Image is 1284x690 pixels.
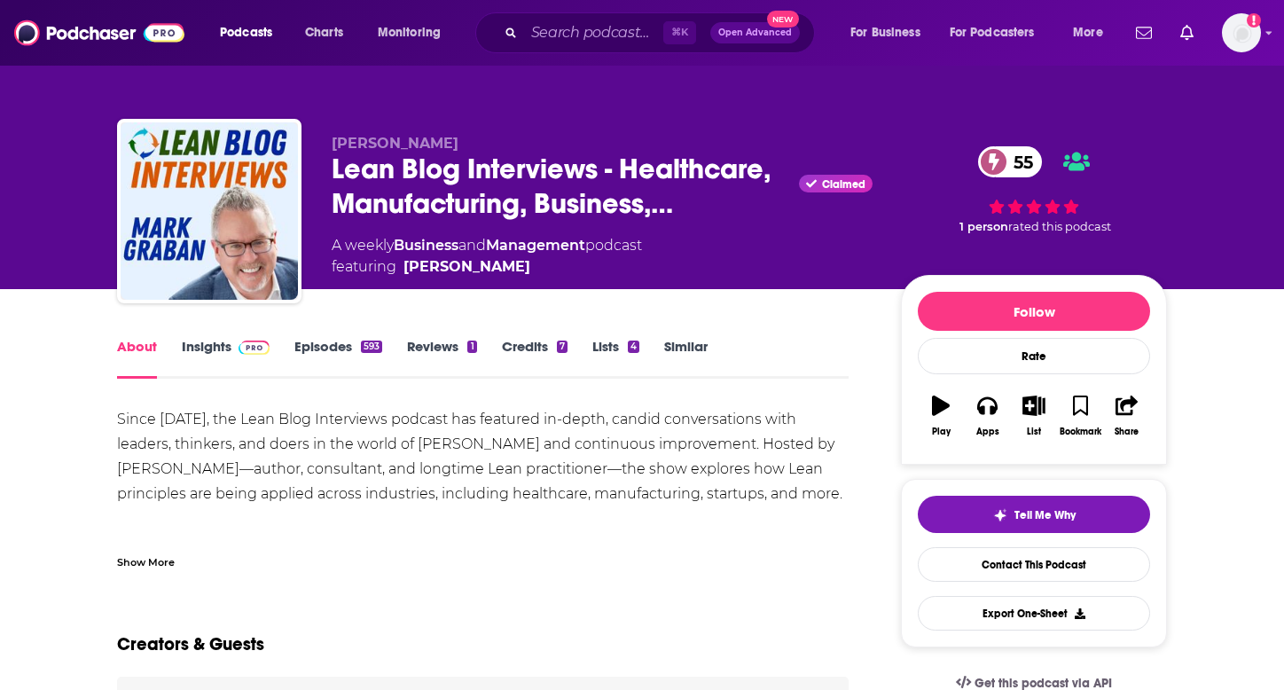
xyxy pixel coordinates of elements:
a: [PERSON_NAME] [403,256,530,278]
div: 593 [361,341,382,353]
button: Open AdvancedNew [710,22,800,43]
span: and [458,237,486,254]
span: For Podcasters [950,20,1035,45]
div: Search podcasts, credits, & more... [492,12,832,53]
button: open menu [838,19,943,47]
div: Rate [918,338,1150,374]
span: Podcasts [220,20,272,45]
a: Lists4 [592,338,639,379]
img: User Profile [1222,13,1261,52]
div: Share [1115,427,1139,437]
div: Apps [976,427,999,437]
a: About [117,338,157,379]
button: List [1011,384,1057,448]
button: open menu [365,19,464,47]
span: New [767,11,799,27]
a: Reviews1 [407,338,476,379]
span: Logged in as mckenziesemrau [1222,13,1261,52]
button: Export One-Sheet [918,596,1150,631]
button: Bookmark [1057,384,1103,448]
button: Follow [918,292,1150,331]
a: Contact This Podcast [918,547,1150,582]
button: Show profile menu [1222,13,1261,52]
span: 55 [996,146,1042,177]
div: A weekly podcast [332,235,642,278]
button: open menu [938,19,1061,47]
button: Play [918,384,964,448]
img: Lean Blog Interviews - Healthcare, Manufacturing, Business, and Leadership [121,122,298,300]
div: 4 [628,341,639,353]
button: Share [1104,384,1150,448]
span: ⌘ K [663,21,696,44]
span: rated this podcast [1008,220,1111,233]
button: Apps [964,384,1010,448]
span: [PERSON_NAME] [332,135,458,152]
span: Claimed [822,180,865,189]
svg: Add a profile image [1247,13,1261,27]
span: Open Advanced [718,28,792,37]
input: Search podcasts, credits, & more... [524,19,663,47]
button: open menu [1061,19,1125,47]
span: Monitoring [378,20,441,45]
div: 1 [467,341,476,353]
span: Tell Me Why [1014,508,1076,522]
a: Show notifications dropdown [1129,18,1159,48]
h2: Creators & Guests [117,633,264,655]
a: Business [394,237,458,254]
button: tell me why sparkleTell Me Why [918,496,1150,533]
span: Charts [305,20,343,45]
span: 1 person [959,220,1008,233]
a: Credits7 [502,338,568,379]
a: 55 [978,146,1042,177]
a: Charts [294,19,354,47]
button: open menu [207,19,295,47]
a: Episodes593 [294,338,382,379]
div: Play [932,427,951,437]
div: Bookmark [1060,427,1101,437]
a: Similar [664,338,708,379]
span: For Business [850,20,920,45]
div: List [1027,427,1041,437]
span: featuring [332,256,642,278]
a: Show notifications dropdown [1173,18,1201,48]
div: 55 1 personrated this podcast [901,135,1167,246]
a: InsightsPodchaser Pro [182,338,270,379]
span: More [1073,20,1103,45]
a: Management [486,237,585,254]
img: Podchaser Pro [239,341,270,355]
img: Podchaser - Follow, Share and Rate Podcasts [14,16,184,50]
div: 7 [557,341,568,353]
img: tell me why sparkle [993,508,1007,522]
